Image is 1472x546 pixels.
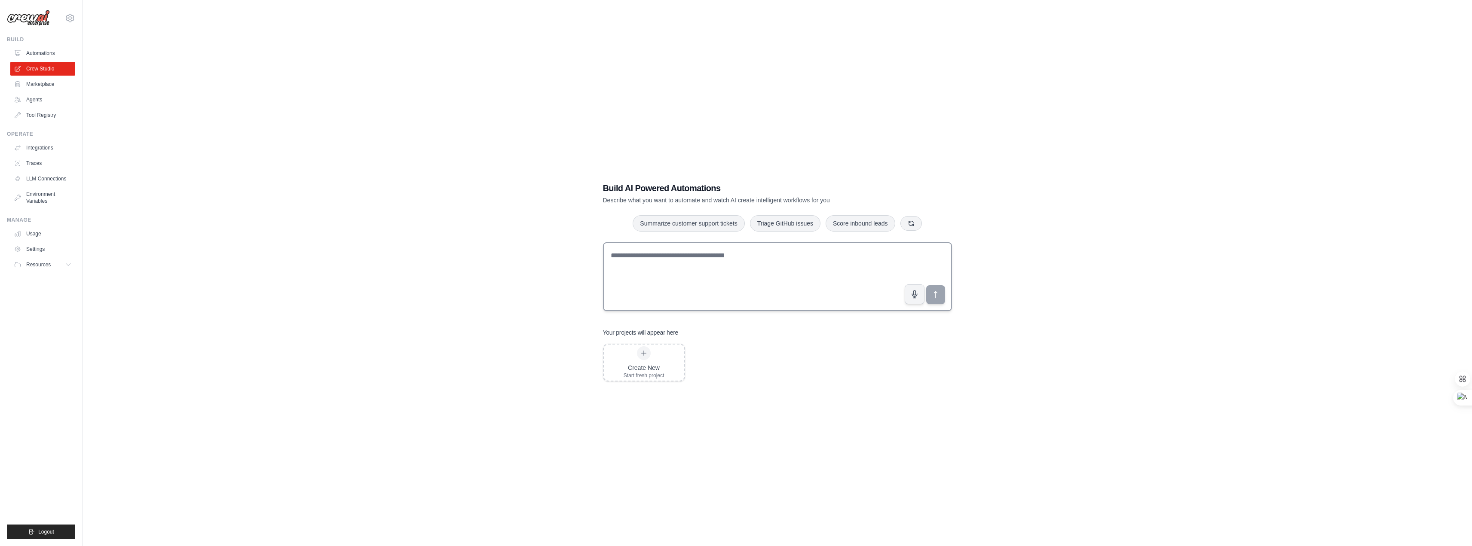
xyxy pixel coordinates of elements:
[26,261,51,268] span: Resources
[10,93,75,107] a: Agents
[7,36,75,43] div: Build
[7,217,75,223] div: Manage
[10,46,75,60] a: Automations
[7,131,75,137] div: Operate
[10,172,75,186] a: LLM Connections
[900,216,922,231] button: Get new suggestions
[633,215,744,232] button: Summarize customer support tickets
[603,182,892,194] h1: Build AI Powered Automations
[7,525,75,539] button: Logout
[750,215,820,232] button: Triage GitHub issues
[603,328,679,337] h3: Your projects will appear here
[10,62,75,76] a: Crew Studio
[624,363,664,372] div: Create New
[826,215,895,232] button: Score inbound leads
[10,227,75,241] a: Usage
[10,242,75,256] a: Settings
[905,284,924,304] button: Click to speak your automation idea
[603,196,892,204] p: Describe what you want to automate and watch AI create intelligent workflows for you
[1429,505,1472,546] iframe: Chat Widget
[10,156,75,170] a: Traces
[10,108,75,122] a: Tool Registry
[10,77,75,91] a: Marketplace
[10,258,75,271] button: Resources
[624,372,664,379] div: Start fresh project
[10,141,75,155] a: Integrations
[7,10,50,26] img: Logo
[38,528,54,535] span: Logout
[10,187,75,208] a: Environment Variables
